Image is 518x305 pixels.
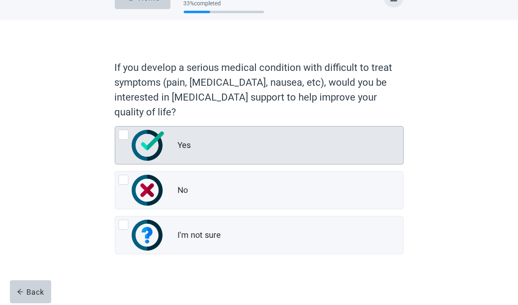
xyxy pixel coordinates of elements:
[178,139,191,151] div: Yes
[115,60,400,120] p: If you develop a serious medical condition with difficult to treat symptoms (pain, [MEDICAL_DATA]...
[10,280,51,303] button: arrow-leftBack
[178,184,188,196] div: No
[17,289,24,295] span: arrow-left
[115,216,404,254] div: I'm not sure, radio button, not checked
[178,229,221,241] div: I'm not sure
[115,171,404,209] div: No, radio button, not checked
[17,288,45,296] div: Back
[115,126,404,164] div: Yes, radio button, not checked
